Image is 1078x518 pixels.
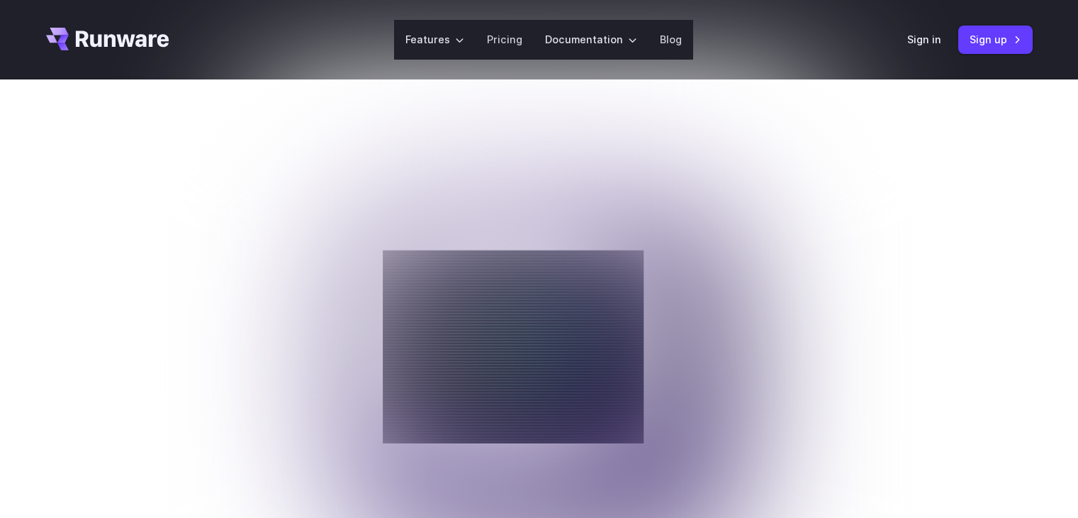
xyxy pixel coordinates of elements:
a: Blog [660,31,682,48]
a: Pricing [487,31,522,48]
a: Sign up [958,26,1033,53]
label: Features [405,31,464,48]
a: Go to / [46,28,169,50]
label: Documentation [545,31,637,48]
a: Sign in [907,31,941,48]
